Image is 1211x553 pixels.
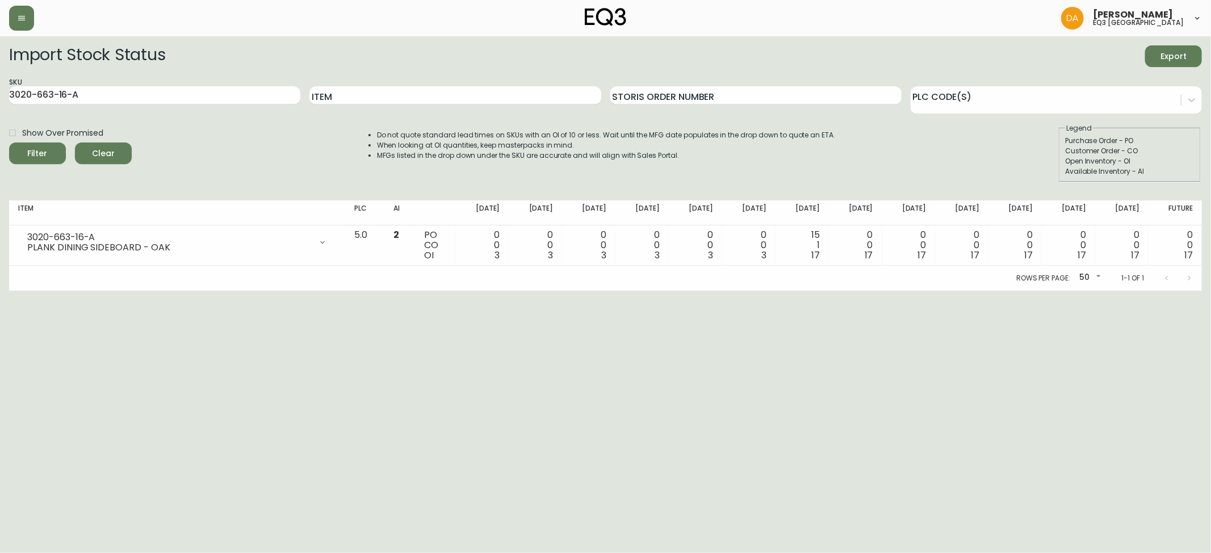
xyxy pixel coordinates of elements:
div: 0 0 [891,230,927,261]
span: 2 [393,228,399,241]
div: 0 0 [731,230,766,261]
span: OI [424,249,434,262]
div: PLANK DINING SIDEBOARD - OAK [27,242,311,253]
th: [DATE] [615,200,669,225]
div: Open Inventory - OI [1065,156,1195,166]
span: [PERSON_NAME] [1093,10,1173,19]
button: Export [1145,45,1202,67]
div: PO CO [424,230,446,261]
button: Clear [75,143,132,164]
td: 5.0 [345,225,384,266]
th: Item [9,200,345,225]
div: 0 0 [518,230,554,261]
div: 0 0 [571,230,606,261]
img: dd1a7e8db21a0ac8adbf82b84ca05374 [1061,7,1084,30]
div: 0 0 [998,230,1033,261]
div: 3020-663-16-A [27,232,311,242]
th: Future [1149,200,1202,225]
div: Customer Order - CO [1065,146,1195,156]
p: Rows per page: [1016,273,1070,283]
span: 3 [601,249,606,262]
th: [DATE] [1095,200,1149,225]
span: 17 [971,249,980,262]
th: [DATE] [509,200,563,225]
span: 3 [495,249,500,262]
th: PLC [345,200,384,225]
div: 0 0 [1158,230,1193,261]
div: Purchase Order - PO [1065,136,1195,146]
span: 3 [655,249,660,262]
div: 50 [1075,269,1103,287]
img: logo [585,8,627,26]
th: [DATE] [776,200,829,225]
span: 17 [811,249,820,262]
div: 15 1 [785,230,820,261]
div: 0 0 [625,230,660,261]
th: [DATE] [1042,200,1095,225]
li: Do not quote standard lead times on SKUs with an OI of 10 or less. Wait until the MFG date popula... [377,130,836,140]
span: 3 [548,249,553,262]
div: 0 0 [1104,230,1139,261]
th: [DATE] [456,200,509,225]
th: [DATE] [829,200,882,225]
button: Filter [9,143,66,164]
span: 17 [1024,249,1033,262]
span: 17 [918,249,927,262]
span: Show Over Promised [22,127,103,139]
span: 17 [865,249,873,262]
th: [DATE] [722,200,776,225]
div: 0 0 [838,230,873,261]
li: When looking at OI quantities, keep masterpacks in mind. [377,140,836,150]
div: 0 0 [945,230,980,261]
li: MFGs listed in the drop down under the SKU are accurate and will align with Sales Portal. [377,150,836,161]
th: [DATE] [562,200,615,225]
div: 0 0 [1051,230,1086,261]
span: 17 [1131,249,1139,262]
span: Export [1154,49,1193,64]
h2: Import Stock Status [9,45,165,67]
th: [DATE] [988,200,1042,225]
span: 3 [708,249,713,262]
legend: Legend [1065,123,1093,133]
p: 1-1 of 1 [1121,273,1144,283]
div: Available Inventory - AI [1065,166,1195,177]
th: [DATE] [882,200,936,225]
span: 17 [1078,249,1086,262]
span: 3 [761,249,766,262]
span: 17 [1184,249,1193,262]
h5: eq3 [GEOGRAPHIC_DATA] [1093,19,1184,26]
span: Clear [84,146,123,161]
th: [DATE] [936,200,989,225]
div: 0 0 [465,230,500,261]
th: [DATE] [669,200,722,225]
div: 3020-663-16-APLANK DINING SIDEBOARD - OAK [18,230,336,255]
div: 0 0 [678,230,713,261]
th: AI [384,200,415,225]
